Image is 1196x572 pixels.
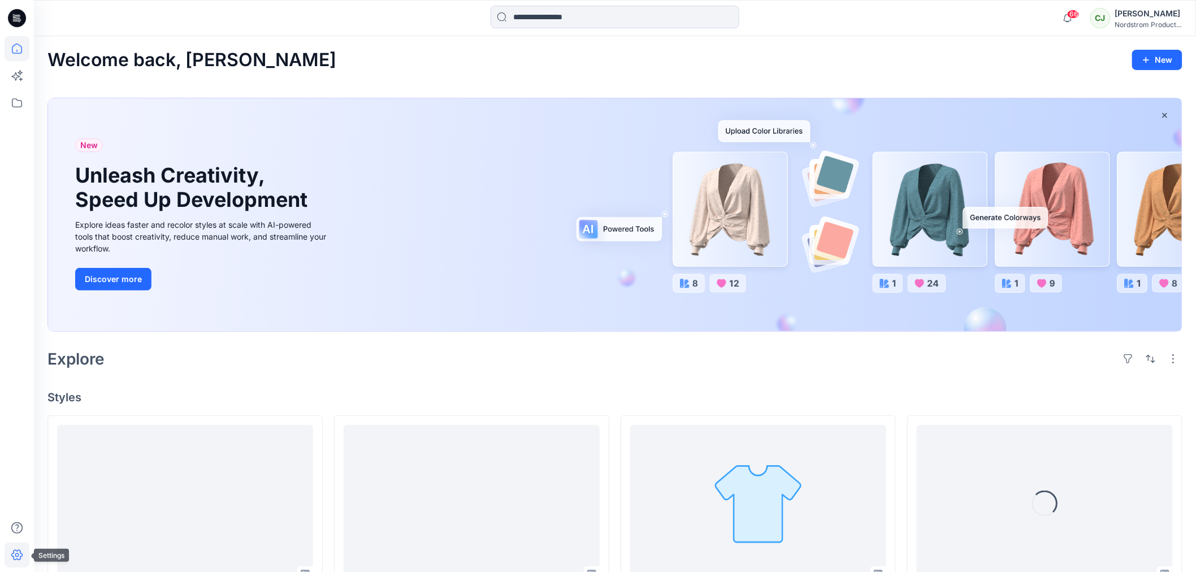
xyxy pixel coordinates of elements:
div: CJ [1090,8,1111,28]
div: Explore ideas faster and recolor styles at scale with AI-powered tools that boost creativity, red... [75,219,330,254]
h1: Unleash Creativity, Speed Up Development [75,163,313,212]
div: [PERSON_NAME] [1115,7,1182,20]
h2: Welcome back, [PERSON_NAME] [47,50,336,71]
div: Nordstrom Product... [1115,20,1182,29]
span: New [80,138,98,152]
button: New [1132,50,1182,70]
h2: Explore [47,350,105,368]
a: Discover more [75,268,330,291]
span: 66 [1067,10,1080,19]
h4: Styles [47,391,1182,404]
button: Discover more [75,268,151,291]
